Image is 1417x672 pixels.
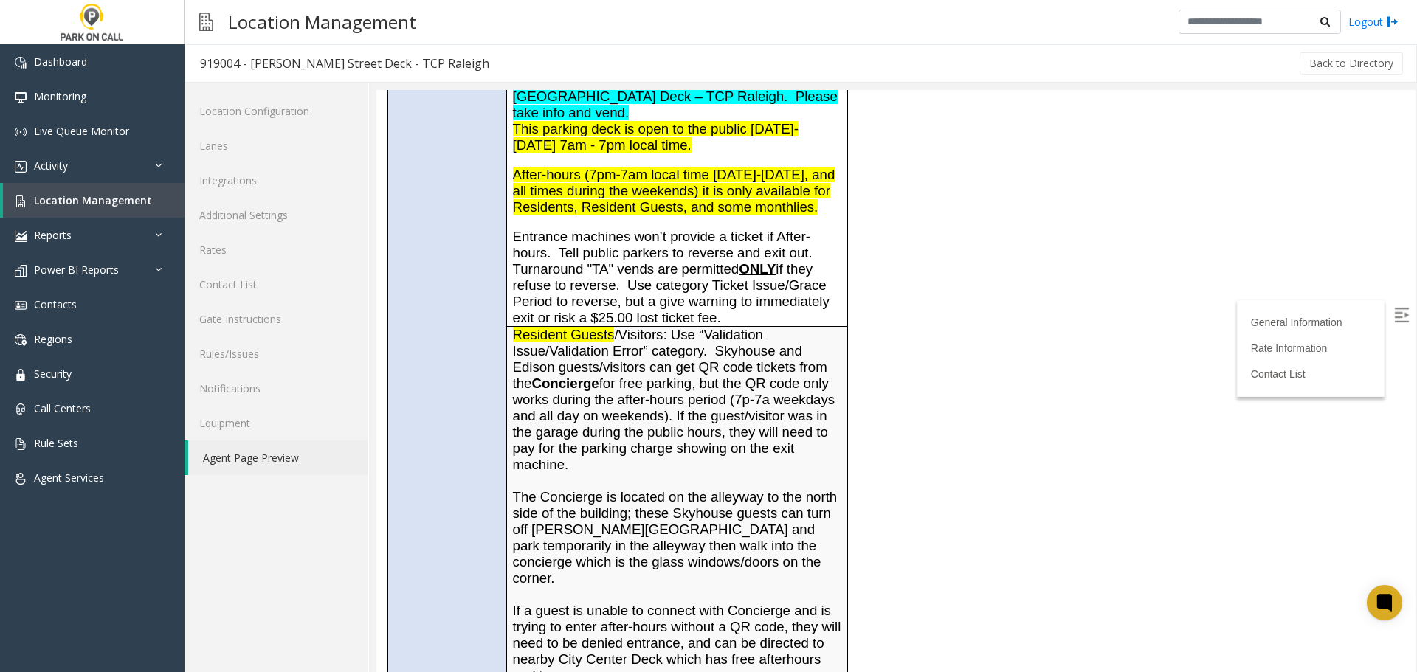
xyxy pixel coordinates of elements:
a: Contact List [875,278,929,290]
a: General Information [875,226,966,238]
a: Logout [1348,14,1399,30]
span: /Visitors: Use “Validation Issue/Validation Error” category. Skyhouse and Edison guests/visitors ... [137,237,459,382]
span: Regions [34,332,72,346]
span: Dashboard [34,55,87,69]
a: Lanes [185,128,368,163]
span: This parking deck is open to the public [DATE]-[DATE] 7am - 7pm local time. [137,31,422,63]
a: Gate Instructions [185,302,368,336]
span: Agent Services [34,471,104,485]
a: Contact List [185,267,368,302]
img: 'icon' [15,369,27,381]
span: Live Queue Monitor [34,124,129,138]
img: 'icon' [15,299,27,311]
b: Concierge [155,285,222,301]
img: 'icon' [15,126,27,138]
a: Rules/Issues [185,336,368,371]
img: logout [1387,14,1399,30]
span: If a guest is unable to connect with Concierge and is trying to enter after-hours without a QR co... [137,513,465,593]
a: Equipment [185,406,368,440]
span: Location Management [34,193,152,207]
img: 'icon' [15,334,27,346]
img: 'icon' [15,195,27,207]
u: ONLY [362,171,399,187]
span: Call Centers [34,401,91,415]
a: Rate Information [875,252,951,264]
img: 'icon' [15,91,27,103]
span: The Concierge is located on the alleyway to the north side of the building; these Skyhouse guests... [137,399,461,496]
a: Notifications [185,371,368,406]
img: 'icon' [15,57,27,69]
span: Rule Sets [34,436,78,450]
span: Reports [34,228,72,242]
img: pageIcon [199,4,213,40]
button: Back to Directory [1300,52,1403,75]
img: 'icon' [15,161,27,173]
span: Security [34,367,72,381]
img: Open/Close Sidebar Menu [1018,218,1032,232]
img: 'icon' [15,265,27,277]
a: Agent Page Preview [188,440,368,475]
span: Entrance machines won’t provide a ticket if After-hours. Tell public parkers to reverse and exit ... [137,139,453,235]
a: Location Configuration [185,94,368,128]
span: Power BI Reports [34,263,119,277]
span: Monitoring [34,89,86,103]
img: 'icon' [15,230,27,242]
span: After-hours (7pm-7am local time [DATE]-[DATE], and all times during the weekends) it is only avai... [137,77,459,125]
span: Activity [34,159,68,173]
h3: Location Management [221,4,424,40]
span: Resident Guests [137,237,238,252]
a: Rates [185,232,368,267]
img: 'icon' [15,403,27,415]
div: 919004 - [PERSON_NAME] Street Deck - TCP Raleigh [200,54,489,73]
span: Contacts [34,297,77,311]
img: 'icon' [15,438,27,450]
img: 'icon' [15,473,27,485]
a: Additional Settings [185,198,368,232]
a: Location Management [3,183,185,218]
a: Integrations [185,163,368,198]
